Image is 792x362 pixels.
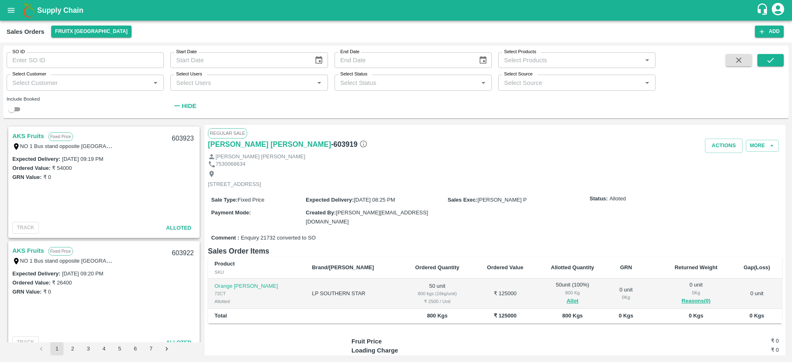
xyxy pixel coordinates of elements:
[216,160,245,168] p: 7530068634
[750,313,764,319] b: 0 Kgs
[52,165,72,171] label: ₹ 54000
[351,346,458,355] p: Loading Charge
[238,197,264,203] span: Fixed Price
[214,298,299,305] div: Allotted
[176,49,197,55] label: Start Date
[166,225,191,231] span: Alloted
[48,132,73,141] p: Fixed Price
[401,279,474,309] td: 50 unit
[306,197,354,203] label: Expected Delivery :
[9,77,148,88] input: Select Customer
[504,71,533,78] label: Select Source
[337,77,476,88] input: Select Status
[214,261,235,267] b: Product
[113,342,126,355] button: Go to page 5
[211,234,239,242] label: Comment :
[551,264,594,270] b: Allotted Quantity
[12,156,60,162] label: Expected Delivery :
[208,245,782,257] h6: Sales Order Items
[771,2,785,19] div: account of current user
[609,195,626,203] span: Alloted
[494,313,516,319] b: ₹ 125000
[487,264,523,270] b: Ordered Value
[66,342,79,355] button: Go to page 2
[707,346,779,354] h6: ₹ 0
[667,296,725,306] button: Reasons(0)
[674,264,717,270] b: Returned Weight
[12,49,25,55] label: SO ID
[314,78,325,88] button: Open
[241,234,316,242] span: Enquiry 21732 converted to SO
[589,195,608,203] label: Status:
[21,2,37,19] img: logo
[620,264,632,270] b: GRN
[12,289,42,295] label: GRN Value:
[211,209,251,216] label: Payment Mode :
[756,3,771,18] div: customer-support
[167,244,199,263] div: 603922
[667,289,725,296] div: 0 Kg
[408,298,467,305] div: ₹ 2500 / Unit
[755,26,784,38] button: Add
[746,140,779,152] button: More
[305,279,401,309] td: LP SOUTHERN STAR
[408,290,467,297] div: 800 kgs (16kg/unit)
[475,52,491,68] button: Choose date
[50,342,64,355] button: page 1
[211,197,238,203] label: Sale Type :
[744,264,770,270] b: Gap(Loss)
[12,131,44,141] a: AKS Fruits
[150,78,161,88] button: Open
[208,181,261,188] p: [STREET_ADDRESS]
[167,129,199,148] div: 603923
[12,174,42,180] label: GRN Value:
[501,55,639,66] input: Select Products
[312,264,374,270] b: Brand/[PERSON_NAME]
[170,99,198,113] button: Hide
[62,270,103,277] label: [DATE] 09:20 PM
[12,270,60,277] label: Expected Delivery :
[214,290,299,297] div: 72CT
[340,71,368,78] label: Select Status
[37,5,756,16] a: Supply Chain
[12,165,50,171] label: Ordered Value:
[448,197,477,203] label: Sales Exec :
[335,52,472,68] input: End Date
[311,52,327,68] button: Choose date
[52,280,72,286] label: ₹ 26400
[182,103,196,109] strong: Hide
[615,294,637,301] div: 0 Kg
[306,209,336,216] label: Created By :
[619,313,633,319] b: 0 Kgs
[667,281,725,306] div: 0 unit
[214,268,299,276] div: SKU
[20,257,274,264] label: NO 1 Bus stand opposite [GEOGRAPHIC_DATA] [GEOGRAPHIC_DATA], [GEOGRAPHIC_DATA], 604203
[351,337,458,346] p: Fruit Price
[474,279,537,309] td: ₹ 125000
[33,342,174,355] nav: pagination navigation
[97,342,111,355] button: Go to page 4
[2,1,21,20] button: open drawer
[43,174,51,180] label: ₹ 0
[707,337,779,345] h6: ₹ 0
[62,156,103,162] label: [DATE] 09:19 PM
[51,26,132,38] button: Select DC
[501,77,639,88] input: Select Source
[12,71,46,78] label: Select Customer
[48,247,73,256] p: Fixed Price
[214,313,227,319] b: Total
[43,289,51,295] label: ₹ 0
[176,71,202,78] label: Select Users
[615,286,637,301] div: 0 unit
[7,52,164,68] input: Enter SO ID
[478,78,489,88] button: Open
[478,197,527,203] span: [PERSON_NAME] P
[7,26,45,37] div: Sales Orders
[689,313,703,319] b: 0 Kgs
[705,139,742,153] button: Actions
[12,245,44,256] a: AKS Fruits
[562,313,583,319] b: 800 Kgs
[642,78,653,88] button: Open
[543,281,602,306] div: 50 unit ( 100 %)
[732,279,782,309] td: 0 unit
